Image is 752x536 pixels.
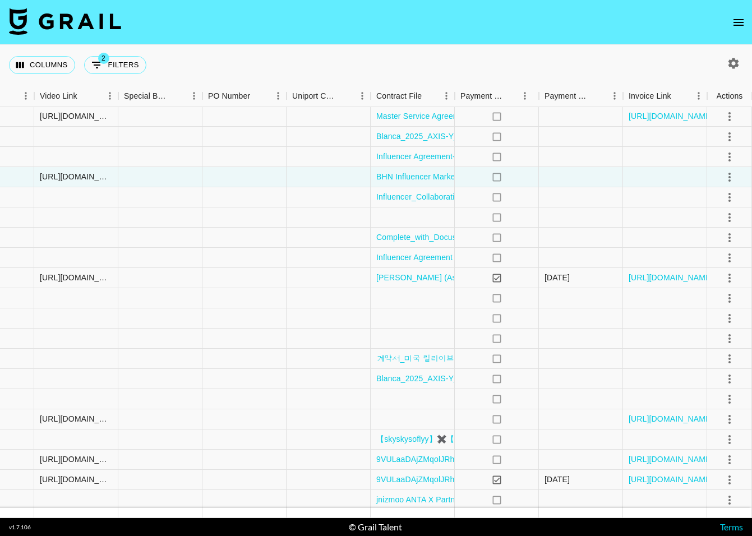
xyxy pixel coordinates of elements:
a: Blanca_2025_AXIS-Y_Paid_Influencer_Collaborat.pdf [376,131,569,142]
div: Uniport Contact Email [287,85,371,107]
button: Menu [17,87,34,104]
button: Sort [671,88,687,104]
div: https://www.tiktok.com/@steezynoodles/video/7556312991067639071?_r=1&_t=ZP-90Bzh5Ozps7 [40,454,112,465]
a: [PERSON_NAME] (Associated Talent, Inc) - Javvy TikTok Agreement.pdf [376,272,635,283]
a: 계약서_미국 릴리이브_gracr.rayy.pdf [376,353,507,364]
div: https://www.tiktok.com/@kelllrojas/video/7556307841913605390 [40,474,112,485]
a: 【skyskysoflyy】✖️【Duet】 .pdf [376,433,495,445]
button: select merge strategy [720,269,739,288]
div: v 1.7.106 [9,524,31,531]
div: Payment Sent [455,85,539,107]
div: https://www.tiktok.com/@selenagallow/video/7559613465455758605?lang=en [40,171,112,182]
img: Grail Talent [9,8,121,35]
a: Influencer_Collaboration_Agreement_for_FUKUMARU_x_jeremy.the.manager（Grail）_signed.pdf [376,191,728,202]
button: Menu [354,87,371,104]
a: [URL][DOMAIN_NAME] [629,474,713,485]
button: Sort [422,88,437,104]
div: https://www.tiktok.com/@daphnunez/video/7558539052429921567 [40,272,112,283]
button: select merge strategy [720,208,739,227]
div: Payment Sent [460,85,504,107]
button: select merge strategy [720,410,739,429]
button: select merge strategy [720,369,739,389]
div: https://www.tiktok.com/@selenagallow/video/7556996443546979597?_r=1&_t=ZT-90F9YYm05Tp [40,413,112,424]
a: [URL][DOMAIN_NAME] [629,454,713,465]
button: Menu [690,87,707,104]
a: Complete_with_Docusign_Adrienne_Alhamid_x_Bl.pdf [376,232,571,243]
button: Sort [590,88,606,104]
div: Contract File [371,85,455,107]
div: Special Booking Type [124,85,170,107]
button: select merge strategy [720,147,739,167]
a: jnizmoo ANTA X PartnerBoost Paid Contract.pdf [376,494,547,505]
a: Master Service Agreement 12704 MSA taylorjoypaul_FaceApp_10_2025.pdf [376,110,647,122]
button: select merge strategy [720,289,739,308]
button: select merge strategy [720,188,739,207]
div: Payment Sent Date [545,85,590,107]
a: [URL][DOMAIN_NAME] [629,272,713,283]
button: Sort [338,88,354,104]
button: select merge strategy [720,390,739,409]
button: Sort [250,88,266,104]
div: 10/4/2025 [545,474,570,485]
div: Actions [717,85,743,107]
button: open drawer [727,11,750,34]
div: Special Booking Type [118,85,202,107]
div: Contract File [376,85,422,107]
div: PO Number [208,85,250,107]
div: © Grail Talent [349,521,402,533]
button: select merge strategy [720,450,739,469]
button: Show filters [84,56,146,74]
span: 2 [98,53,109,64]
button: Menu [270,87,287,104]
button: select merge strategy [720,248,739,267]
div: PO Number [202,85,287,107]
div: Invoice Link [623,85,707,107]
button: select merge strategy [720,228,739,247]
a: Influencer Agreement-MindSola-20251009-lifewithadrienne.pdf [376,151,599,162]
button: Sort [170,88,186,104]
button: select merge strategy [720,470,739,489]
button: Menu [186,87,202,104]
button: select merge strategy [720,491,739,510]
a: Influencer Agreement ([PERSON_NAME] and Fashion Nova).pdf [376,252,607,263]
div: Actions [707,85,752,107]
button: select merge strategy [720,329,739,348]
button: select merge strategy [720,430,739,449]
a: BHN Influencer Marketing Agreement - [PERSON_NAME] (1).pdf [376,171,608,182]
button: select merge strategy [720,349,739,368]
a: [URL][DOMAIN_NAME] [629,413,713,424]
button: Sort [77,88,93,104]
div: Video Link [34,85,118,107]
button: Menu [606,87,623,104]
button: select merge strategy [720,107,739,126]
div: 10/8/2025 [545,272,570,283]
button: Menu [516,87,533,104]
button: Sort [504,88,520,104]
button: select merge strategy [720,127,739,146]
a: Terms [720,521,743,532]
button: Menu [102,87,118,104]
div: Uniport Contact Email [292,85,338,107]
a: [URL][DOMAIN_NAME] [629,110,713,122]
div: Invoice Link [629,85,671,107]
a: 9VULaaDAjZMqolJRhGCxpEhyWjG31758206782447317 - MOU (@kelllrojas)_Sept_TP.pdf [376,474,701,485]
button: Menu [438,87,455,104]
div: Video Link [40,85,77,107]
div: Payment Sent Date [539,85,623,107]
button: Select columns [9,56,75,74]
div: https://www.instagram.com/reel/DPSA8NYCGld/?igsh=MTFzZmo5OWs5bWo2aA== [40,110,112,122]
button: select merge strategy [720,168,739,187]
a: Blanca_2025_AXIS-Y_Paid_Influencer_Collaborat.pdf [376,373,569,384]
button: select merge strategy [720,309,739,328]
